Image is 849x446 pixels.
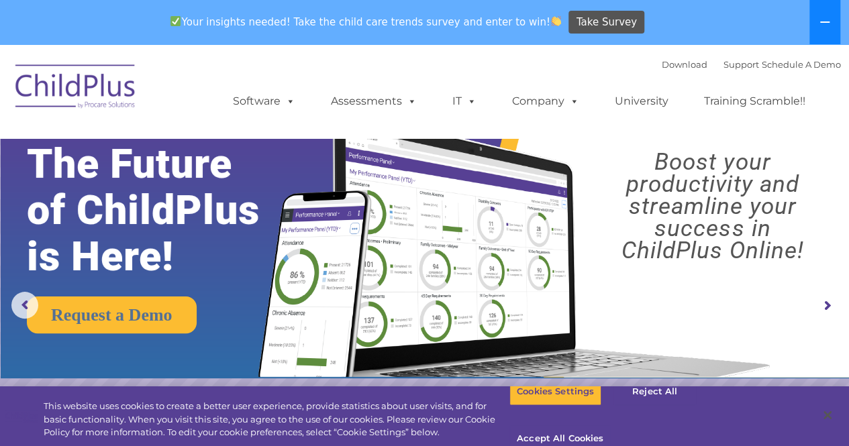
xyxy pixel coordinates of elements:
[439,88,490,115] a: IT
[187,89,228,99] span: Last name
[9,55,143,122] img: ChildPlus by Procare Solutions
[691,88,819,115] a: Training Scramble!!
[165,9,567,35] span: Your insights needed! Take the child care trends survey and enter to win!
[762,59,841,70] a: Schedule A Demo
[613,378,697,406] button: Reject All
[551,16,561,26] img: 👏
[499,88,593,115] a: Company
[601,88,682,115] a: University
[587,151,838,262] rs-layer: Boost your productivity and streamline your success in ChildPlus Online!
[219,88,309,115] a: Software
[568,11,644,34] a: Take Survey
[509,378,601,406] button: Cookies Settings
[813,400,842,430] button: Close
[27,296,197,333] a: Request a Demo
[723,59,759,70] a: Support
[662,59,841,70] font: |
[317,88,430,115] a: Assessments
[44,400,509,439] div: This website uses cookies to create a better user experience, provide statistics about user visit...
[187,144,244,154] span: Phone number
[27,141,298,280] rs-layer: The Future of ChildPlus is Here!
[577,11,637,34] span: Take Survey
[662,59,707,70] a: Download
[170,16,181,26] img: ✅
